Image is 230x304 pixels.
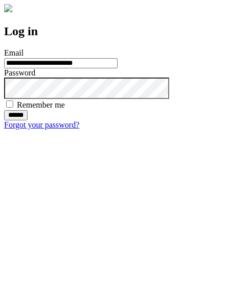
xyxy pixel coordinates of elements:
label: Email [4,48,24,57]
label: Remember me [17,100,65,109]
label: Password [4,68,35,77]
h2: Log in [4,24,226,38]
a: Forgot your password? [4,120,79,129]
img: logo-4e3dc11c47720685a147b03b5a06dd966a58ff35d612b21f08c02c0306f2b779.png [4,4,12,12]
